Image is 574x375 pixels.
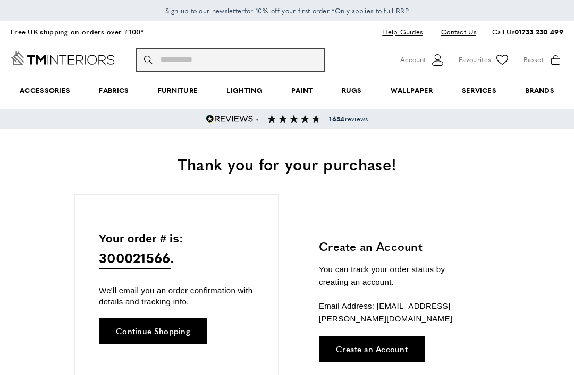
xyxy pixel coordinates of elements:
span: Create an Account [336,345,408,353]
a: Rugs [327,74,376,107]
span: Account [400,54,426,65]
a: Lighting [212,74,277,107]
span: for 10% off your first order *Only applies to full RRP [165,6,409,15]
a: Wallpaper [376,74,448,107]
span: Sign up to our newsletter [165,6,244,15]
img: Reviews section [267,115,320,123]
p: You can track your order status by creating an account. [319,263,476,289]
a: Create an Account [319,336,425,362]
a: Brands [511,74,569,107]
span: Continue Shopping [116,327,190,335]
p: Call Us [492,27,563,38]
h3: Create an Account [319,238,476,255]
p: Your order # is: . [99,230,255,269]
img: Reviews.io 5 stars [206,115,259,123]
button: Search [144,48,155,72]
a: Fabrics [85,74,143,107]
span: reviews [329,115,368,123]
p: We'll email you an order confirmation with details and tracking info. [99,285,255,307]
a: Help Guides [374,25,430,39]
span: Accessories [5,74,85,107]
span: Thank you for your purchase! [178,152,396,175]
a: Contact Us [433,25,476,39]
p: Email Address: [EMAIL_ADDRESS][PERSON_NAME][DOMAIN_NAME] [319,300,476,325]
a: Paint [277,74,327,107]
button: Customer Account [400,52,445,68]
a: Favourites [459,52,510,68]
a: Services [448,74,511,107]
a: 01733 230 499 [514,27,563,37]
a: Free UK shipping on orders over £100* [11,27,143,37]
a: Go to Home page [11,51,115,65]
strong: 1654 [329,114,344,124]
span: 300021566 [99,247,171,269]
span: Favourites [459,54,491,65]
a: Continue Shopping [99,318,207,344]
a: Sign up to our newsletter [165,5,244,16]
a: Furniture [143,74,213,107]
